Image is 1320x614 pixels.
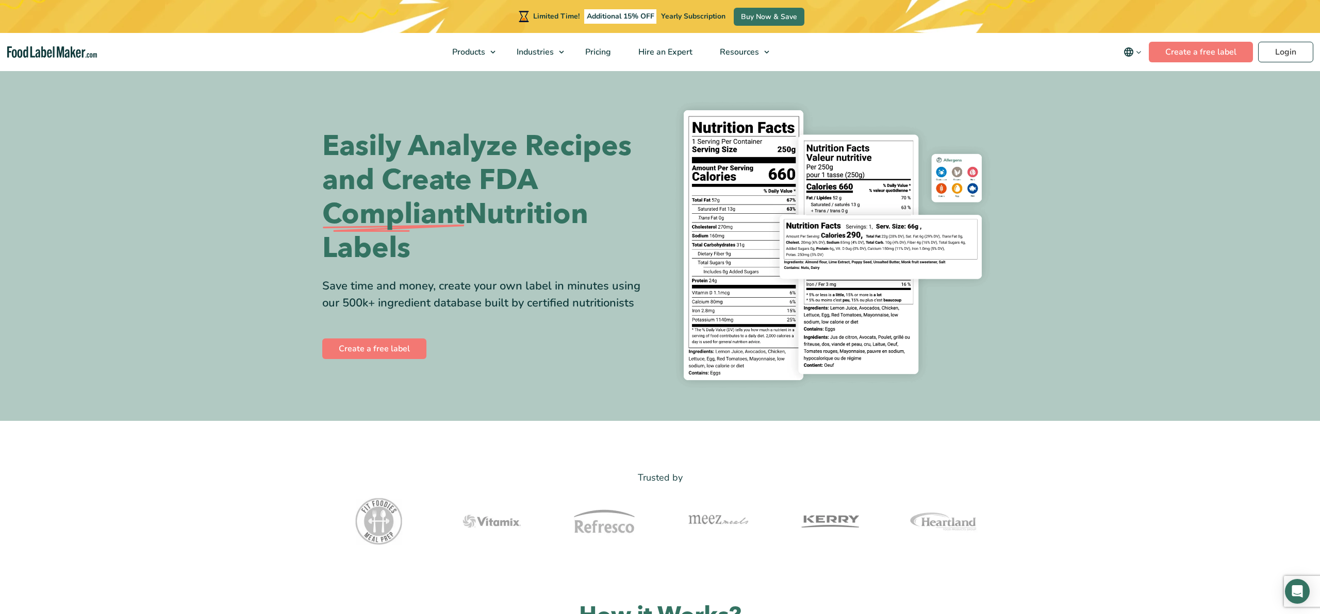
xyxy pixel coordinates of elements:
[322,470,998,485] p: Trusted by
[439,33,501,71] a: Products
[706,33,774,71] a: Resources
[717,46,760,58] span: Resources
[449,46,486,58] span: Products
[661,11,725,21] span: Yearly Subscription
[584,9,657,24] span: Additional 15% OFF
[533,11,580,21] span: Limited Time!
[1285,579,1310,604] div: Open Intercom Messenger
[322,278,652,312] div: Save time and money, create your own label in minutes using our 500k+ ingredient database built b...
[1258,42,1313,62] a: Login
[572,33,622,71] a: Pricing
[322,338,426,359] a: Create a free label
[625,33,704,71] a: Hire an Expert
[635,46,694,58] span: Hire an Expert
[582,46,612,58] span: Pricing
[322,129,652,265] h1: Easily Analyze Recipes and Create FDA Nutrition Labels
[503,33,569,71] a: Industries
[1149,42,1253,62] a: Create a free label
[322,197,465,231] span: Compliant
[734,8,804,26] a: Buy Now & Save
[514,46,555,58] span: Industries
